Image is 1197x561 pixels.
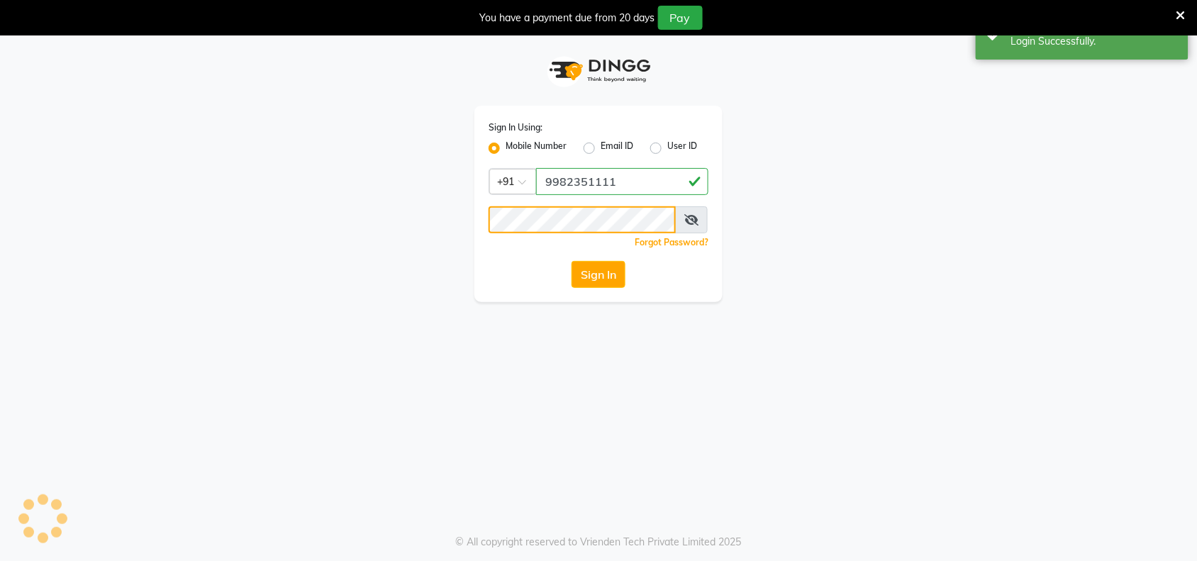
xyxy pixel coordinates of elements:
[480,11,655,26] div: You have a payment due from 20 days
[601,140,633,157] label: Email ID
[658,6,703,30] button: Pay
[536,168,708,195] input: Username
[489,206,676,233] input: Username
[542,50,655,91] img: logo1.svg
[506,140,567,157] label: Mobile Number
[489,121,542,134] label: Sign In Using:
[667,140,697,157] label: User ID
[635,237,708,248] a: Forgot Password?
[572,261,625,288] button: Sign In
[1011,34,1178,49] div: Login Successfully.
